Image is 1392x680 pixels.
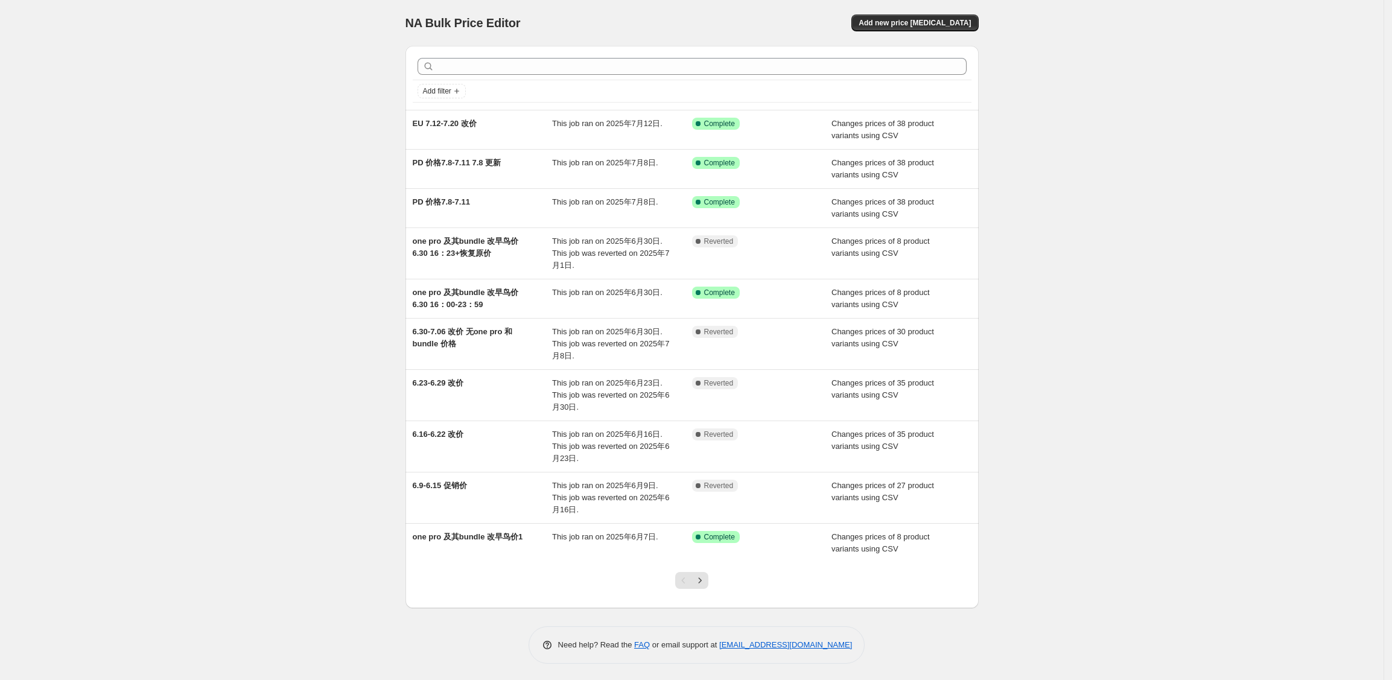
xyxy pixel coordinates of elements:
[413,481,467,490] span: 6.9-6.15 促销价
[552,197,658,206] span: This job ran on 2025年7月8日.
[704,430,734,439] span: Reverted
[675,572,708,589] nav: Pagination
[859,18,971,28] span: Add new price [MEDICAL_DATA]
[418,84,466,98] button: Add filter
[552,327,669,360] span: This job ran on 2025年6月30日. This job was reverted on 2025年7月8日.
[413,378,464,387] span: 6.23-6.29 改价
[704,158,735,168] span: Complete
[704,197,735,207] span: Complete
[851,14,978,31] button: Add new price [MEDICAL_DATA]
[552,237,669,270] span: This job ran on 2025年6月30日. This job was reverted on 2025年7月1日.
[423,86,451,96] span: Add filter
[831,237,930,258] span: Changes prices of 8 product variants using CSV
[413,288,519,309] span: one pro 及其bundle 改早鸟价 6.30 16：00-23：59
[413,197,470,206] span: PD 价格7.8-7.11
[831,378,934,399] span: Changes prices of 35 product variants using CSV
[413,532,523,541] span: one pro 及其bundle 改早鸟价1
[552,532,658,541] span: This job ran on 2025年6月7日.
[552,430,669,463] span: This job ran on 2025年6月16日. This job was reverted on 2025年6月23日.
[704,237,734,246] span: Reverted
[704,532,735,542] span: Complete
[634,640,650,649] a: FAQ
[831,288,930,309] span: Changes prices of 8 product variants using CSV
[413,327,512,348] span: 6.30-7.06 改价 无one pro 和bundle 价格
[552,288,663,297] span: This job ran on 2025年6月30日.
[691,572,708,589] button: Next
[704,378,734,388] span: Reverted
[704,288,735,297] span: Complete
[413,158,501,167] span: PD 价格7.8-7.11 7.8 更新
[831,430,934,451] span: Changes prices of 35 product variants using CSV
[405,16,521,30] span: NA Bulk Price Editor
[558,640,635,649] span: Need help? Read the
[704,119,735,129] span: Complete
[831,197,934,218] span: Changes prices of 38 product variants using CSV
[552,481,669,514] span: This job ran on 2025年6月9日. This job was reverted on 2025年6月16日.
[831,119,934,140] span: Changes prices of 38 product variants using CSV
[719,640,852,649] a: [EMAIL_ADDRESS][DOMAIN_NAME]
[831,158,934,179] span: Changes prices of 38 product variants using CSV
[552,119,663,128] span: This job ran on 2025年7月12日.
[831,327,934,348] span: Changes prices of 30 product variants using CSV
[552,158,658,167] span: This job ran on 2025年7月8日.
[552,378,669,411] span: This job ran on 2025年6月23日. This job was reverted on 2025年6月30日.
[704,481,734,491] span: Reverted
[413,119,477,128] span: EU 7.12-7.20 改价
[831,532,930,553] span: Changes prices of 8 product variants using CSV
[704,327,734,337] span: Reverted
[413,430,464,439] span: 6.16-6.22 改价
[831,481,934,502] span: Changes prices of 27 product variants using CSV
[413,237,519,258] span: one pro 及其bundle 改早鸟价 6.30 16：23+恢复原价
[650,640,719,649] span: or email support at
